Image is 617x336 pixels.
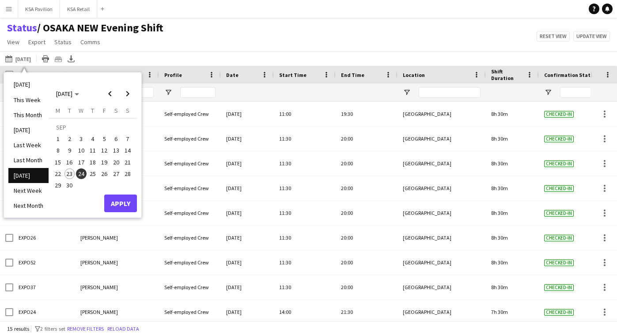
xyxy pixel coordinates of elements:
span: 6 [111,134,121,144]
div: [GEOGRAPHIC_DATA] [397,250,486,275]
a: View [4,36,23,48]
div: 11:30 [274,176,336,200]
span: 8 [53,145,63,156]
span: Checked-in [544,235,574,241]
div: Self-employed Crew [159,225,221,250]
li: This Week [8,92,49,107]
span: W [79,107,83,115]
a: Status [51,36,75,48]
span: 17 [76,157,87,168]
button: 30-09-2025 [64,179,75,191]
span: 23 [64,168,75,179]
button: 21-09-2025 [122,157,133,168]
button: 13-09-2025 [110,145,121,156]
button: Remove filters [65,324,106,334]
div: EXPO37 [13,275,75,299]
span: View [7,38,19,46]
button: 09-09-2025 [64,145,75,156]
button: 10-09-2025 [76,145,87,156]
div: 20:00 [336,250,397,275]
div: 8h 30m [486,176,539,200]
span: 25 [87,168,98,179]
span: Checked-in [544,260,574,266]
span: Checked-in [544,309,574,316]
span: 27 [111,168,121,179]
div: [GEOGRAPHIC_DATA] [397,225,486,250]
span: S [126,107,129,115]
button: 26-09-2025 [98,168,110,179]
div: 20:00 [336,275,397,299]
span: Export [28,38,45,46]
span: 2 [64,134,75,144]
input: Profile Filter Input [180,87,216,98]
div: 7h 30m [486,300,539,324]
span: 13 [111,145,121,156]
button: 29-09-2025 [52,179,64,191]
span: 3 [76,134,87,144]
button: [DATE] [4,53,33,64]
button: 12-09-2025 [98,145,110,156]
span: 7 [122,134,133,144]
li: Next Week [8,183,49,198]
span: 24 [76,168,87,179]
div: Self-employed Crew [159,201,221,225]
div: [DATE] [221,126,274,151]
div: 11:30 [274,250,336,275]
li: Next Month [8,198,49,213]
span: [PERSON_NAME] [80,259,118,266]
div: 11:30 [274,151,336,176]
span: 26 [99,168,110,179]
button: 16-09-2025 [64,157,75,168]
span: 1 [53,134,63,144]
button: Apply [104,195,137,212]
span: [PERSON_NAME] [80,284,118,290]
div: Self-employed Crew [159,275,221,299]
div: [DATE] [221,250,274,275]
button: 23-09-2025 [64,168,75,179]
button: 27-09-2025 [110,168,121,179]
span: Date [226,72,238,78]
span: Confirmation Status [544,72,596,78]
button: Reset view [537,31,570,42]
span: T [91,107,94,115]
button: 05-09-2025 [98,133,110,145]
div: 8h 30m [486,151,539,176]
button: Open Filter Menu [403,88,411,96]
a: Comms [77,36,104,48]
button: 11-09-2025 [87,145,98,156]
div: 8h 30m [486,102,539,126]
div: [GEOGRAPHIC_DATA] [397,201,486,225]
div: [DATE] [221,176,274,200]
a: Export [25,36,49,48]
span: End Time [341,72,364,78]
li: [DATE] [8,77,49,92]
li: [DATE] [8,122,49,137]
span: 21 [122,157,133,168]
div: 8h 30m [486,201,539,225]
button: 25-09-2025 [87,168,98,179]
button: 22-09-2025 [52,168,64,179]
app-action-btn: Print [40,53,51,64]
div: Self-employed Crew [159,126,221,151]
span: 12 [99,145,110,156]
span: Status [54,38,72,46]
div: [GEOGRAPHIC_DATA] [397,126,486,151]
span: 9 [64,145,75,156]
span: 10 [76,145,87,156]
span: Workforce ID [19,72,51,78]
span: Checked-in [544,185,574,192]
div: 20:00 [336,151,397,176]
button: Previous month [101,85,119,103]
span: Checked-in [544,136,574,142]
div: 8h 30m [486,126,539,151]
span: 19 [99,157,110,168]
div: 21:30 [336,300,397,324]
button: 17-09-2025 [76,157,87,168]
button: Reload data [106,324,141,334]
div: Self-employed Crew [159,250,221,275]
button: KSA Retail [60,0,97,18]
span: [PERSON_NAME] [80,234,118,241]
span: 11 [87,145,98,156]
span: 18 [87,157,98,168]
span: Comms [80,38,100,46]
